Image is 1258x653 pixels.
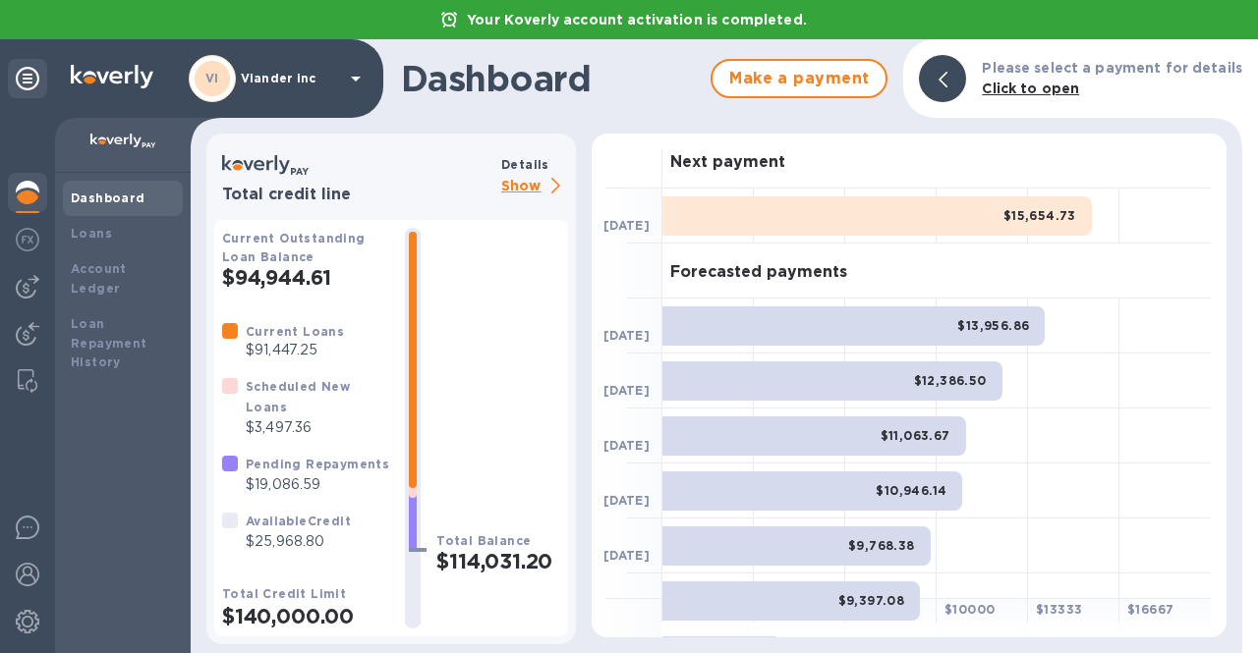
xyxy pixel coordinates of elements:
[603,383,650,398] b: [DATE]
[670,263,847,282] h3: Forecasted payments
[246,324,344,339] b: Current Loans
[205,71,219,85] b: VI
[71,261,127,296] b: Account Ledger
[246,340,344,360] p: $91,447.25
[246,531,351,552] p: $25,968.80
[1003,208,1076,223] b: $15,654.73
[848,538,915,553] b: $9,768.38
[71,65,153,88] img: Logo
[982,60,1242,76] b: Please select a payment for details
[222,604,389,628] h2: $140,000.00
[222,186,493,204] h3: Total credit line
[246,474,389,495] p: $19,086.59
[246,417,389,438] p: $3,497.36
[603,218,650,233] b: [DATE]
[957,318,1029,333] b: $13,956.86
[670,153,785,172] h3: Next payment
[1036,602,1082,617] b: $ 13333
[246,514,351,528] b: Available Credit
[501,175,568,199] p: Show
[401,58,701,99] h1: Dashboard
[603,493,650,508] b: [DATE]
[8,59,47,98] div: Unpin categories
[603,438,650,453] b: [DATE]
[71,226,112,241] b: Loans
[603,328,650,343] b: [DATE]
[71,316,147,370] b: Loan Repayment History
[16,228,39,251] img: Foreign exchange
[222,265,389,290] h2: $94,944.61
[222,231,366,264] b: Current Outstanding Loan Balance
[982,81,1079,96] b: Click to open
[711,59,887,98] button: Make a payment
[436,549,560,573] h2: $114,031.20
[457,10,817,29] p: Your Koverly account activation is completed.
[603,548,650,563] b: [DATE]
[222,586,346,601] b: Total Credit Limit
[436,533,531,548] b: Total Balance
[241,72,339,85] p: Viander inc
[881,428,950,443] b: $11,063.67
[876,483,946,498] b: $10,946.14
[246,457,389,471] b: Pending Repayments
[246,379,350,414] b: Scheduled New Loans
[944,602,995,617] b: $ 10000
[838,593,905,608] b: $9,397.08
[728,67,870,90] span: Make a payment
[501,157,549,172] b: Details
[71,190,145,205] b: Dashboard
[914,373,987,388] b: $12,386.50
[1127,602,1173,617] b: $ 16667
